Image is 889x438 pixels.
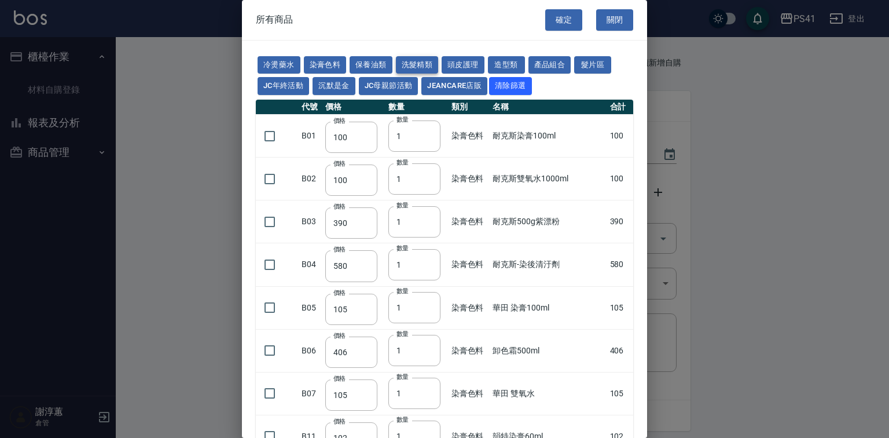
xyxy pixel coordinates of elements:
[396,56,439,74] button: 洗髮精類
[396,373,409,381] label: 數量
[607,158,633,200] td: 100
[258,77,309,95] button: JC年終活動
[449,329,490,372] td: 染膏色料
[333,374,346,383] label: 價格
[490,329,607,372] td: 卸色霜500ml
[299,100,322,115] th: 代號
[299,329,322,372] td: B06
[607,243,633,286] td: 580
[396,330,409,338] label: 數量
[396,415,409,424] label: 數量
[490,286,607,329] td: 華田 染膏100ml
[333,245,346,254] label: 價格
[313,77,355,95] button: 沉默是金
[607,115,633,158] td: 100
[488,56,525,74] button: 造型類
[449,372,490,415] td: 染膏色料
[449,200,490,243] td: 染膏色料
[449,158,490,200] td: 染膏色料
[333,289,346,297] label: 價格
[490,372,607,415] td: 華田 雙氧水
[607,372,633,415] td: 105
[256,14,293,25] span: 所有商品
[596,9,633,31] button: 關閉
[299,158,322,200] td: B02
[359,77,418,95] button: JC母親節活動
[449,286,490,329] td: 染膏色料
[490,158,607,200] td: 耐克斯雙氧水1000ml
[299,286,322,329] td: B05
[350,56,392,74] button: 保養油類
[449,243,490,286] td: 染膏色料
[333,159,346,168] label: 價格
[607,100,633,115] th: 合計
[258,56,300,74] button: 冷燙藥水
[304,56,347,74] button: 染膏色料
[607,286,633,329] td: 105
[489,77,532,95] button: 清除篩選
[299,372,322,415] td: B07
[322,100,385,115] th: 價格
[299,115,322,158] td: B01
[333,202,346,211] label: 價格
[333,331,346,340] label: 價格
[396,244,409,253] label: 數量
[528,56,571,74] button: 產品組合
[396,115,409,124] label: 數量
[449,115,490,158] td: 染膏色料
[396,201,409,210] label: 數量
[442,56,484,74] button: 頭皮護理
[607,200,633,243] td: 390
[490,200,607,243] td: 耐克斯500g紫漂粉
[449,100,490,115] th: 類別
[574,56,611,74] button: 髮片區
[545,9,582,31] button: 確定
[490,115,607,158] td: 耐克斯染膏100ml
[396,287,409,295] label: 數量
[421,77,487,95] button: JeanCare店販
[490,100,607,115] th: 名稱
[385,100,449,115] th: 數量
[490,243,607,286] td: 耐克斯-染後清汙劑
[333,116,346,125] label: 價格
[299,200,322,243] td: B03
[607,329,633,372] td: 406
[396,158,409,167] label: 數量
[299,243,322,286] td: B04
[333,417,346,426] label: 價格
